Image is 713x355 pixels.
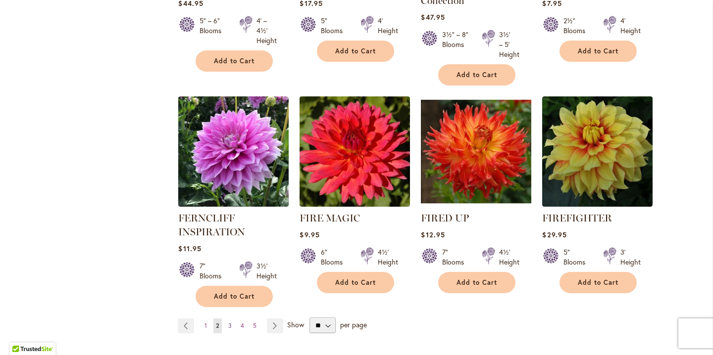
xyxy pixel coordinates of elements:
[560,272,637,293] button: Add to Cart
[578,278,618,287] span: Add to Cart
[300,212,360,224] a: FIRE MAGIC
[421,212,469,224] a: FIRED UP
[421,12,445,22] span: $47.95
[378,247,398,267] div: 4½' Height
[196,50,273,72] button: Add to Cart
[178,96,289,207] img: Ferncliff Inspiration
[335,47,376,55] span: Add to Cart
[442,247,470,267] div: 7" Blooms
[200,16,227,45] div: 5" – 6" Blooms
[256,261,277,281] div: 3½' Height
[499,247,519,267] div: 4½' Height
[542,96,653,207] img: FIREFIGHTER
[300,230,319,239] span: $9.95
[238,318,247,333] a: 4
[202,318,209,333] a: 1
[287,320,304,329] span: Show
[196,286,273,307] button: Add to Cart
[542,230,566,239] span: $29.95
[241,322,244,329] span: 4
[178,244,201,253] span: $11.95
[178,212,245,238] a: FERNCLIFF INSPIRATION
[216,322,219,329] span: 2
[578,47,618,55] span: Add to Cart
[340,320,367,329] span: per page
[226,318,234,333] a: 3
[620,247,641,267] div: 3' Height
[251,318,259,333] a: 5
[7,320,35,348] iframe: Launch Accessibility Center
[178,199,289,209] a: Ferncliff Inspiration
[300,199,410,209] a: FIRE MAGIC
[542,212,612,224] a: FIREFIGHTER
[421,96,531,207] img: FIRED UP
[335,278,376,287] span: Add to Cart
[253,322,256,329] span: 5
[204,322,207,329] span: 1
[214,292,255,301] span: Add to Cart
[560,41,637,62] button: Add to Cart
[442,30,470,59] div: 3½" – 8" Blooms
[378,16,398,36] div: 4' Height
[438,272,515,293] button: Add to Cart
[321,16,349,36] div: 5" Blooms
[300,96,410,207] img: FIRE MAGIC
[542,199,653,209] a: FIREFIGHTER
[200,261,227,281] div: 7" Blooms
[563,247,591,267] div: 5" Blooms
[563,16,591,36] div: 2½" Blooms
[317,41,394,62] button: Add to Cart
[321,247,349,267] div: 6" Blooms
[457,71,497,79] span: Add to Cart
[620,16,641,36] div: 4' Height
[438,64,515,86] button: Add to Cart
[421,230,445,239] span: $12.95
[256,16,277,45] div: 4' – 4½' Height
[457,278,497,287] span: Add to Cart
[421,199,531,209] a: FIRED UP
[317,272,394,293] button: Add to Cart
[214,57,255,65] span: Add to Cart
[499,30,519,59] div: 3½' – 5' Height
[228,322,232,329] span: 3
